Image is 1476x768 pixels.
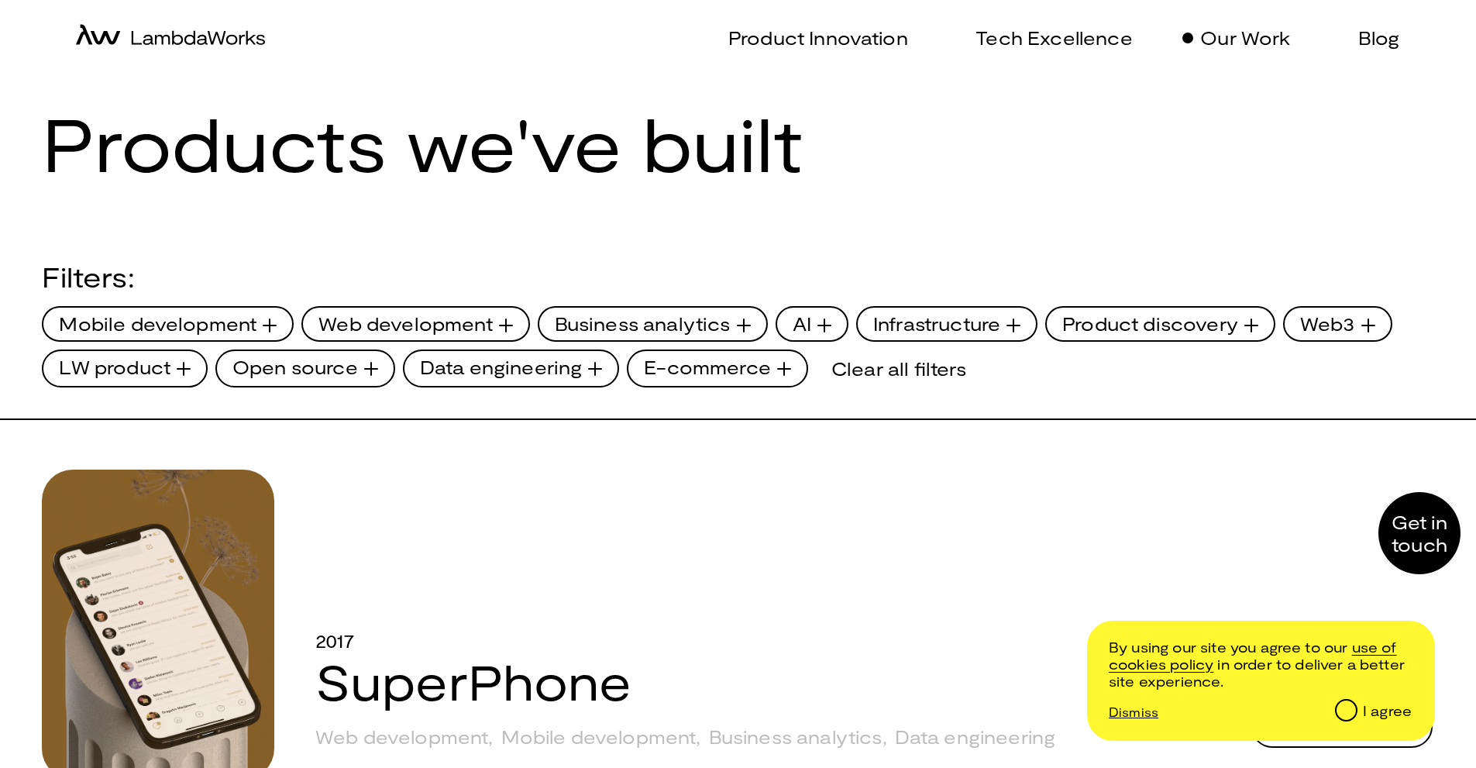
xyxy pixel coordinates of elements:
div: Business analytics , [709,726,887,749]
span: Business analytics [555,311,731,337]
a: Blog [1340,26,1400,49]
div: 2017 [315,631,1055,652]
p: Our Work [1200,26,1290,49]
h1: Products we've built [42,101,803,185]
a: SuperPhone [315,651,632,711]
span: Infrastructure [873,311,1000,337]
span: Product discovery [1062,311,1238,337]
a: /cookie-and-privacy-policy [1109,639,1397,673]
p: By using our site you agree to our in order to deliver a better site experience. [1109,639,1412,690]
a: Our Work [1182,26,1290,49]
span: Mobile development [59,311,256,337]
span: AI [793,311,811,337]
button: View Project [1251,706,1433,748]
a: home-icon [76,24,265,51]
a: Product Innovation [710,26,908,49]
p: Dismiss [1109,704,1158,719]
div: Clear all filters [816,350,982,387]
span: Web development [318,311,492,337]
div: I agree [1363,703,1412,720]
span: E-commerce [644,354,771,381]
span: Open source [232,354,358,381]
p: Blog [1358,26,1400,49]
span: Data engineering [420,354,583,381]
div: Data engineering [895,726,1056,749]
span: LW product [59,354,170,381]
span: Web3 [1300,311,1355,337]
p: Product Innovation [728,26,908,49]
div: Mobile development , [501,726,701,749]
p: Tech Excellence [975,26,1132,49]
div: Web development , [315,726,494,749]
div: Filters: [42,263,1433,291]
a: Tech Excellence [957,26,1132,49]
